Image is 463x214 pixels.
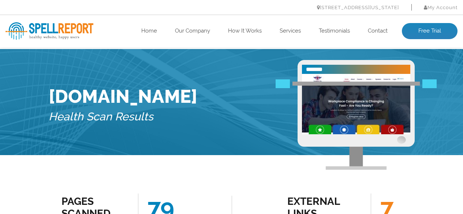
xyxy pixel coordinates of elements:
h5: Health Scan Results [49,107,197,127]
img: Free Webiste Analysis [276,80,437,89]
h1: [DOMAIN_NAME] [49,86,197,107]
img: Free Webiste Analysis [298,60,415,170]
img: Free Website Analysis [302,74,410,134]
